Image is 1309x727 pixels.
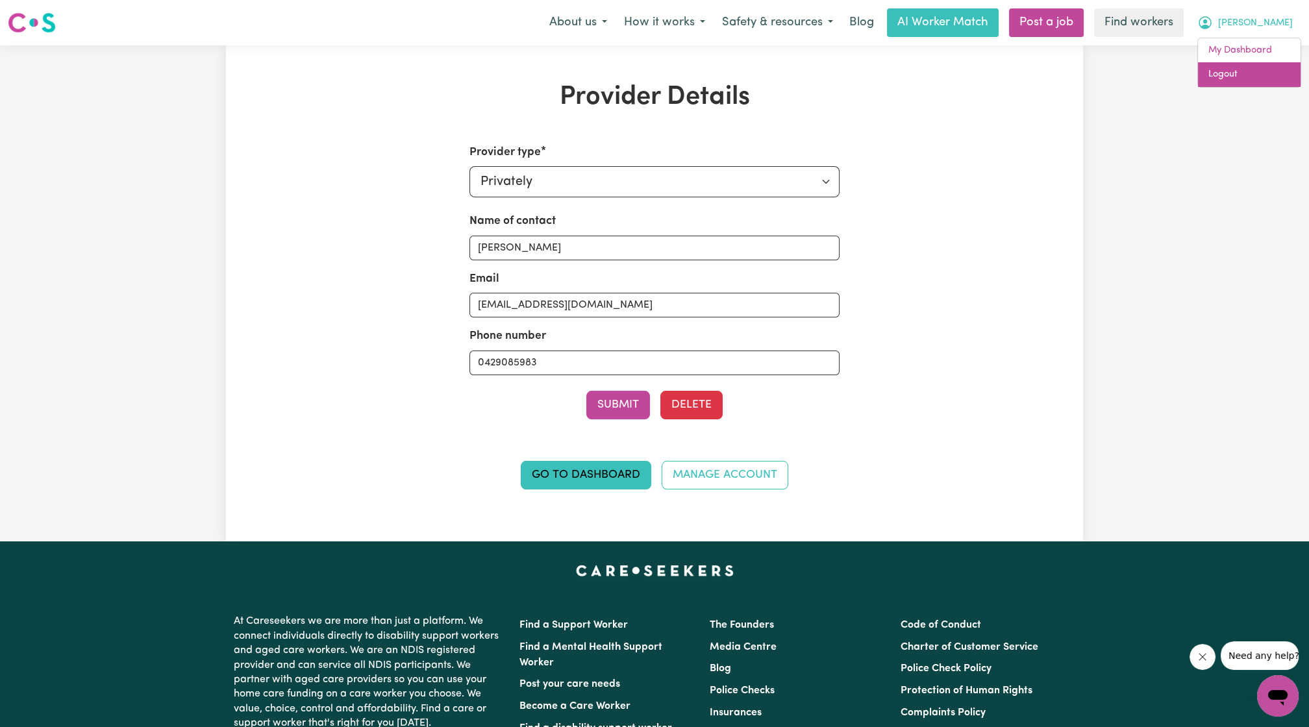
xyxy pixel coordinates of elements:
a: AI Worker Match [887,8,999,37]
div: My Account [1197,38,1301,88]
a: Police Checks [710,685,775,696]
a: Blog [841,8,882,37]
a: The Founders [710,620,774,630]
a: Become a Care Worker [519,701,630,711]
a: Go to Dashboard [521,461,651,489]
img: Careseekers logo [8,11,56,34]
button: How it works [616,9,714,36]
a: Logout [1198,62,1301,87]
a: Charter of Customer Service [901,642,1038,652]
span: Need any help? [8,9,79,19]
a: Careseekers logo [8,8,56,38]
a: Media Centre [710,642,777,652]
a: Protection of Human Rights [901,685,1032,696]
label: Provider type [469,144,541,161]
label: Name of contact [469,213,556,230]
iframe: Button to launch messaging window [1257,675,1299,717]
span: [PERSON_NAME] [1218,16,1293,31]
button: About us [541,9,616,36]
button: Submit [586,391,650,419]
a: Code of Conduct [901,620,981,630]
a: Find a Mental Health Support Worker [519,642,662,668]
a: Blog [710,663,731,674]
iframe: Message from company [1221,641,1299,670]
a: Find workers [1094,8,1184,37]
a: Post your care needs [519,679,620,689]
a: Complaints Policy [901,708,986,718]
button: Safety & resources [714,9,841,36]
a: Manage Account [662,461,788,489]
button: Delete [660,391,723,419]
a: Police Check Policy [901,663,991,674]
button: My Account [1189,9,1301,36]
label: Phone number [469,328,546,345]
a: Careseekers home page [576,565,734,575]
a: My Dashboard [1198,38,1301,63]
a: Insurances [710,708,762,718]
h1: Provider Details [377,82,932,113]
a: Post a job [1009,8,1084,37]
label: Email [469,271,499,288]
a: Find a Support Worker [519,620,628,630]
iframe: Close message [1190,644,1215,670]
